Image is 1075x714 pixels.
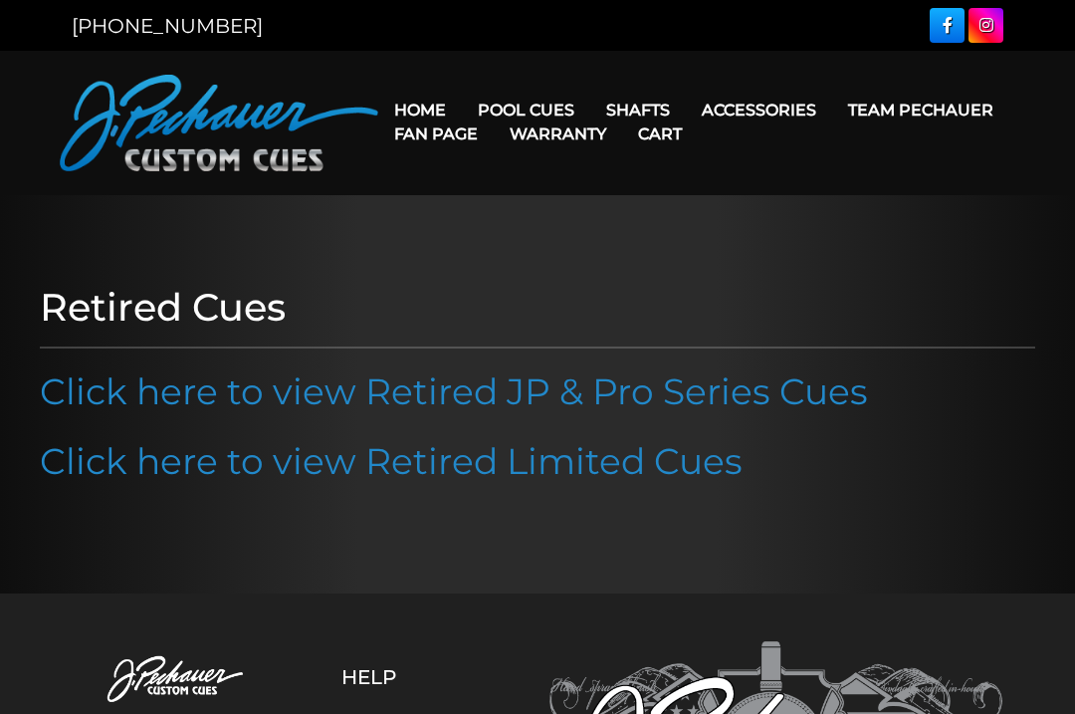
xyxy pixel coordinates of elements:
a: Warranty [494,109,622,159]
a: Team Pechauer [832,85,1009,135]
h1: Retired Cues [40,285,1035,331]
a: Click here to view Retired Limited Cues [40,439,743,483]
a: Pool Cues [462,85,590,135]
a: Cart [622,109,698,159]
img: Pechauer Custom Cues [60,75,378,171]
a: Fan Page [378,109,494,159]
a: Shafts [590,85,686,135]
h5: Help [341,665,496,689]
a: Accessories [686,85,832,135]
a: [PHONE_NUMBER] [72,14,263,38]
a: Home [378,85,462,135]
a: Click here to view Retired JP & Pro Series Cues [40,369,868,413]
